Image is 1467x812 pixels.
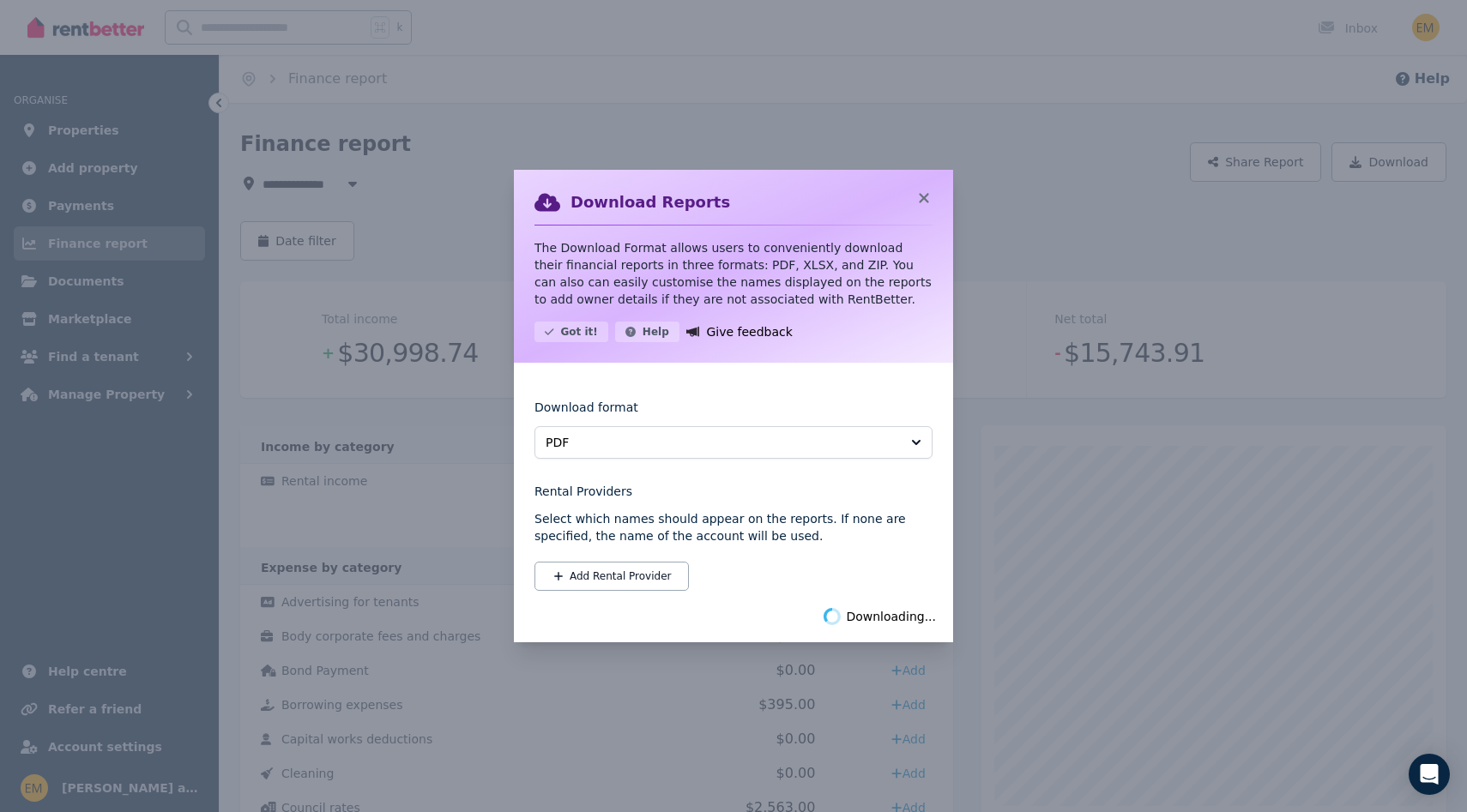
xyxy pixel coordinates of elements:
[615,322,679,342] button: Help
[534,239,933,308] p: The Download Format allows users to conveniently download their financial reports in three format...
[546,434,897,451] span: PDF
[534,510,933,544] p: Select which names should appear on the reports. If none are specified, the name of the account w...
[534,322,608,342] button: Got it!
[1409,754,1450,795] div: Open Intercom Messenger
[534,399,638,426] label: Download format
[570,190,730,214] h2: Download Reports
[686,322,793,342] a: Give feedback
[534,562,689,591] button: Add Rental Provider
[534,483,933,500] legend: Rental Providers
[534,426,933,459] button: PDF
[846,608,936,625] span: Downloading...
